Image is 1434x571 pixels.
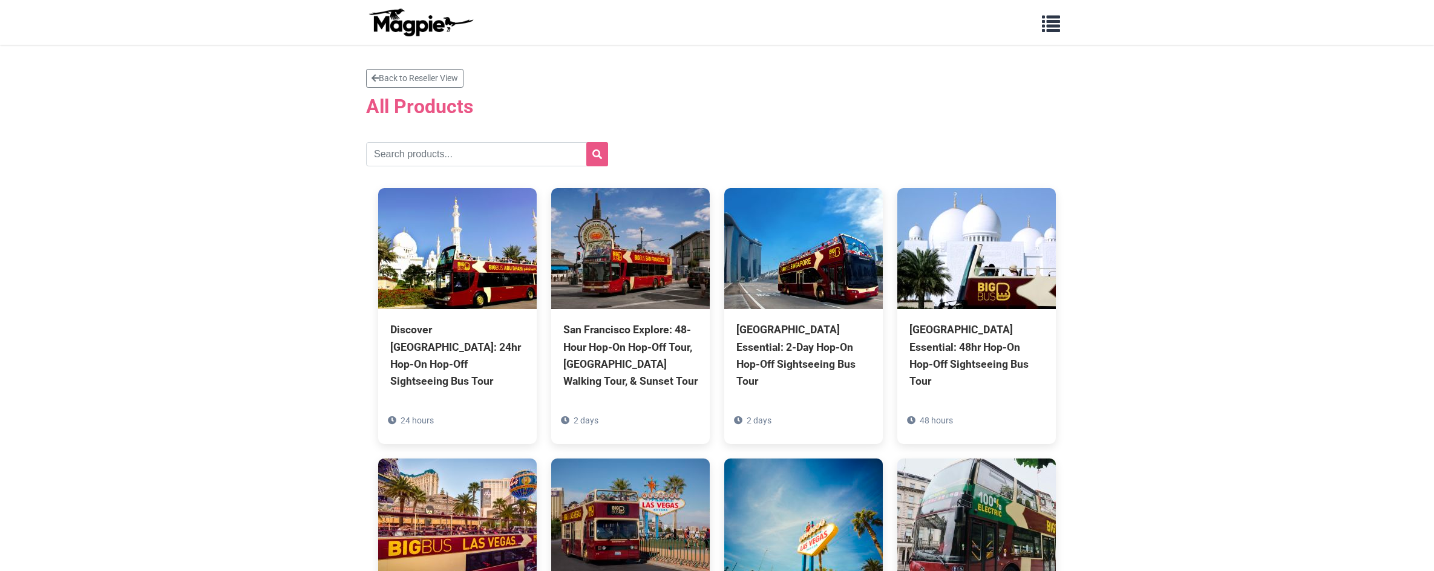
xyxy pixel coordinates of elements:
h2: All Products [366,95,1068,118]
div: [GEOGRAPHIC_DATA] Essential: 48hr Hop-On Hop-Off Sightseeing Bus Tour [909,321,1044,390]
a: Back to Reseller View [366,69,463,88]
div: San Francisco Explore: 48-Hour Hop-On Hop-Off Tour, [GEOGRAPHIC_DATA] Walking Tour, & Sunset Tour [563,321,698,390]
div: [GEOGRAPHIC_DATA] Essential: 2-Day Hop-On Hop-Off Sightseeing Bus Tour [736,321,871,390]
img: San Francisco Explore: 48-Hour Hop-On Hop-Off Tour, Chinatown Walking Tour, & Sunset Tour [551,188,710,309]
img: Abu Dhabi Essential: 48hr Hop-On Hop-Off Sightseeing Bus Tour [897,188,1056,309]
a: [GEOGRAPHIC_DATA] Essential: 48hr Hop-On Hop-Off Sightseeing Bus Tour 48 hours [897,188,1056,444]
img: Singapore Essential: 2-Day Hop-On Hop-Off Sightseeing Bus Tour [724,188,883,309]
span: 2 days [747,416,771,425]
a: San Francisco Explore: 48-Hour Hop-On Hop-Off Tour, [GEOGRAPHIC_DATA] Walking Tour, & Sunset Tour... [551,188,710,444]
span: 48 hours [920,416,953,425]
input: Search products... [366,142,608,166]
div: Discover [GEOGRAPHIC_DATA]: 24hr Hop-On Hop-Off Sightseeing Bus Tour [390,321,525,390]
a: Discover [GEOGRAPHIC_DATA]: 24hr Hop-On Hop-Off Sightseeing Bus Tour 24 hours [378,188,537,444]
a: [GEOGRAPHIC_DATA] Essential: 2-Day Hop-On Hop-Off Sightseeing Bus Tour 2 days [724,188,883,444]
span: 2 days [574,416,598,425]
img: Discover Abu Dhabi: 24hr Hop-On Hop-Off Sightseeing Bus Tour [378,188,537,309]
span: 24 hours [401,416,434,425]
img: logo-ab69f6fb50320c5b225c76a69d11143b.png [366,8,475,37]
